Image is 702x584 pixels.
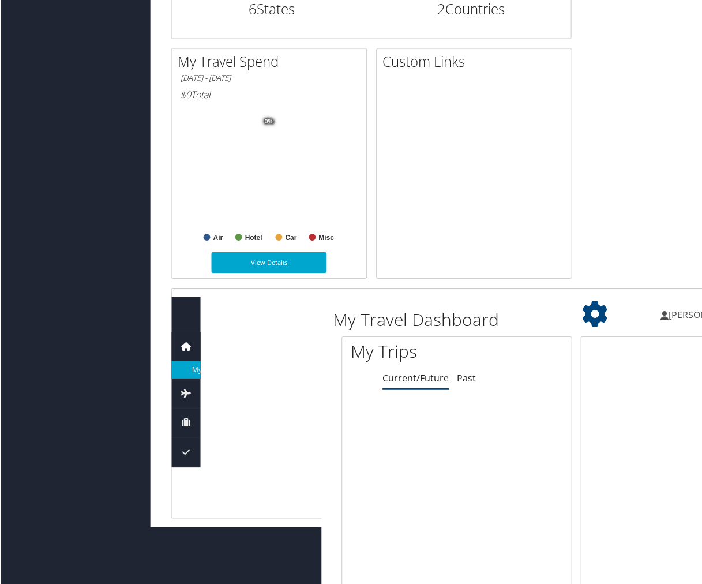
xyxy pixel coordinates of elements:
a: Current/Future [382,372,449,385]
h6: Total [180,89,358,102]
tspan: 0% [264,119,273,126]
h2: My Travel Spend [177,52,366,72]
text: Air [213,234,223,242]
span: $0 [180,89,190,102]
h2: Custom Links [382,52,572,72]
a: My Travel Dashboard [171,362,200,379]
text: Car [285,234,296,242]
a: View Details [211,253,326,274]
h1: My Travel Dashboard [333,308,613,332]
text: Misc [318,234,334,242]
h1: My Trips [351,340,467,364]
a: Past [457,372,476,385]
text: Hotel [245,234,262,242]
h6: [DATE] - [DATE] [180,73,358,84]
